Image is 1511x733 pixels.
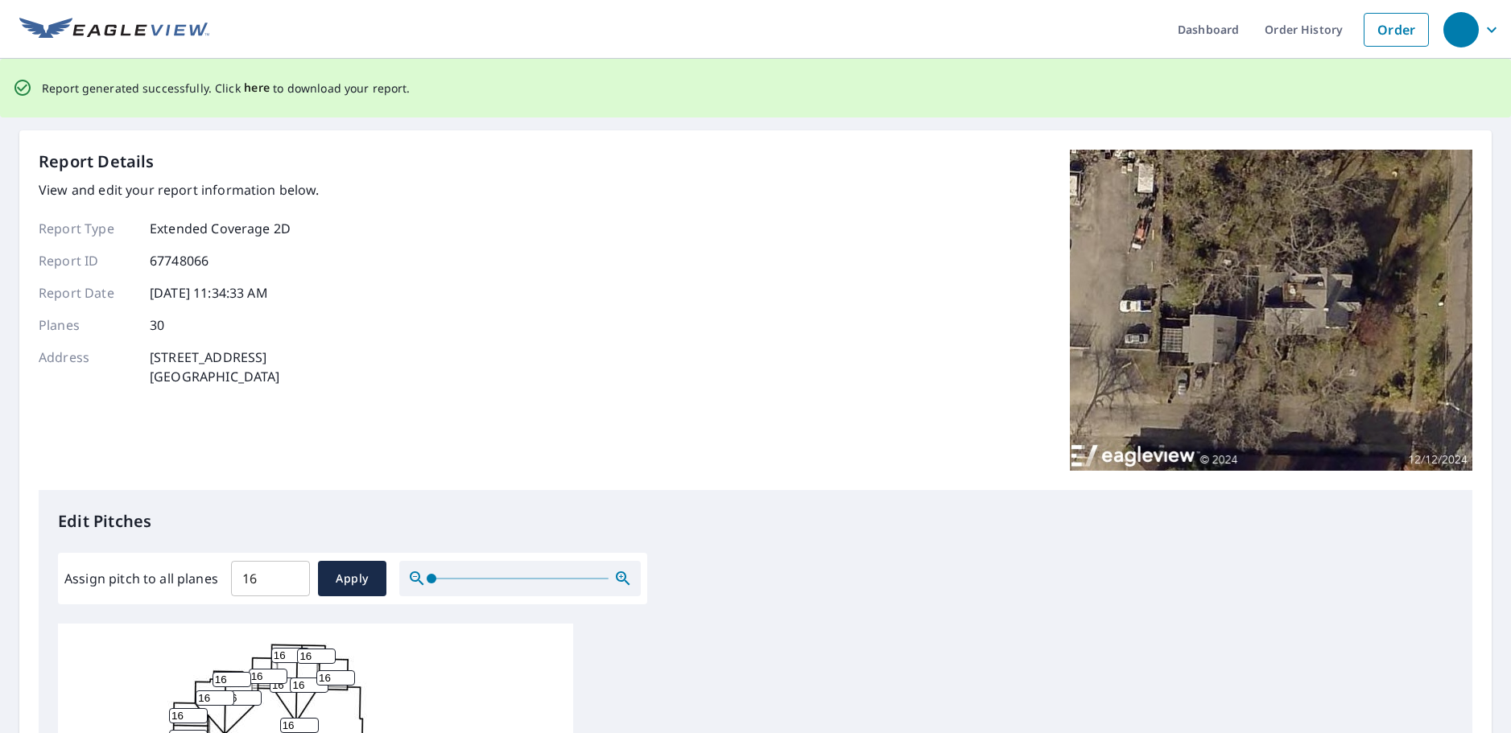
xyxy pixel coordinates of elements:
[1070,150,1472,472] img: Top image
[39,251,135,270] p: Report ID
[39,283,135,303] p: Report Date
[39,315,135,335] p: Planes
[39,180,320,200] p: View and edit your report information below.
[39,150,155,174] p: Report Details
[39,348,135,386] p: Address
[19,18,209,42] img: EV Logo
[331,569,374,589] span: Apply
[64,569,218,588] label: Assign pitch to all planes
[150,315,164,335] p: 30
[150,283,268,303] p: [DATE] 11:34:33 AM
[1364,13,1429,47] a: Order
[150,251,208,270] p: 67748066
[39,219,135,238] p: Report Type
[244,78,270,98] button: here
[150,219,291,238] p: Extended Coverage 2D
[58,509,1453,533] p: Edit Pitches
[42,78,411,98] p: Report generated successfully. Click to download your report.
[318,561,386,596] button: Apply
[231,556,310,601] input: 00.0
[150,348,280,386] p: [STREET_ADDRESS] [GEOGRAPHIC_DATA]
